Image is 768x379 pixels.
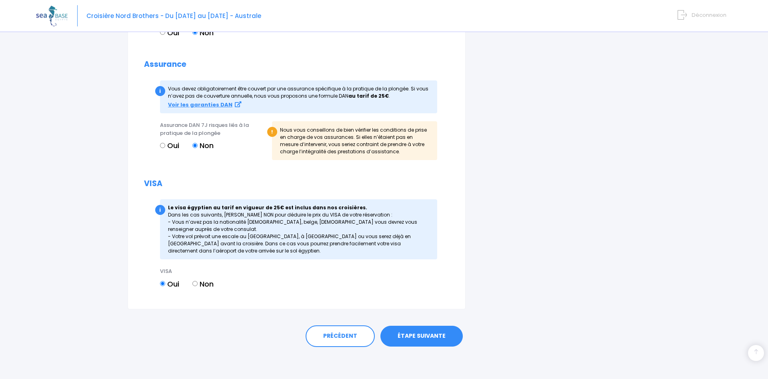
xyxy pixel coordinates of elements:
span: VISA [160,267,172,275]
input: Non [192,30,198,35]
a: ÉTAPE SUIVANTE [380,326,463,347]
label: Non [192,27,214,38]
div: i [155,86,165,96]
span: Déconnexion [692,11,726,19]
label: Non [192,279,214,289]
a: PRÉCÉDENT [306,325,375,347]
label: Oui [160,140,179,151]
div: i [155,205,165,215]
h2: VISA [144,179,449,188]
h2: Assurance [144,60,449,69]
input: Non [192,281,198,286]
label: Oui [160,279,179,289]
div: ! [267,127,277,137]
span: Croisière Nord Brothers - Du [DATE] au [DATE] - Australe [86,12,261,20]
a: Voir les garanties DAN [168,101,241,108]
span: Assurance DAN 7J risques liés à la pratique de la plongée [160,121,249,137]
input: Non [192,143,198,148]
strong: au tarif de 25€ [348,92,389,99]
strong: Le visa égyptien au tarif en vigueur de 25€ est inclus dans nos croisières. [168,204,367,211]
label: Oui [160,27,179,38]
div: Nous vous conseillons de bien vérifier les conditions de prise en charge de vos assurances. Si el... [272,121,437,160]
input: Oui [160,281,165,286]
input: Oui [160,30,165,35]
div: Vous devez obligatoirement être couvert par une assurance spécifique à la pratique de la plong... [160,80,437,114]
input: Oui [160,143,165,148]
label: Non [192,140,214,151]
div: Dans les cas suivants, [PERSON_NAME] NON pour déduire le prix du VISA de votre réservation : - Vo... [160,199,437,259]
strong: Voir les garanties DAN [168,101,232,108]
